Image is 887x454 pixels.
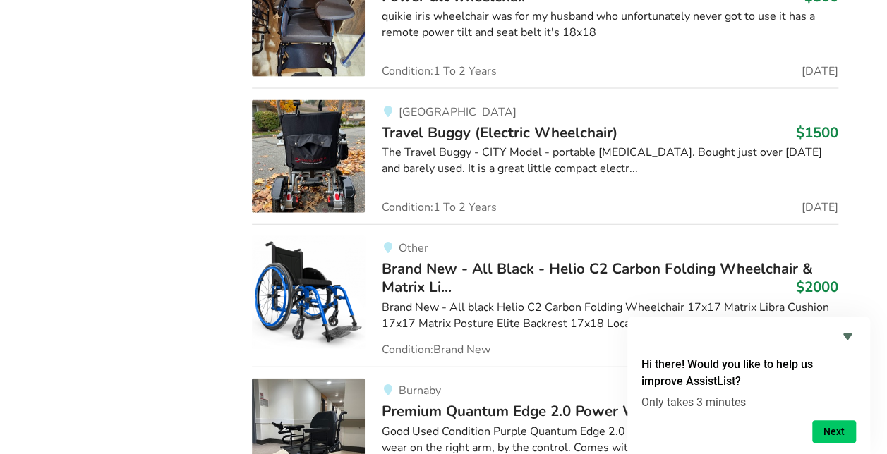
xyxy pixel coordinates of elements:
button: Next question [812,420,856,443]
div: Brand New - All black Helio C2 Carbon Folding Wheelchair 17x17 Matrix Libra Cushion 17x17 Matrix ... [382,300,838,332]
p: Only takes 3 minutes [641,395,856,409]
div: The Travel Buggy - CITY Model - portable [MEDICAL_DATA]. Bought just over [DATE] and barely used.... [382,145,838,177]
span: [GEOGRAPHIC_DATA] [398,104,516,120]
span: Brand New - All Black - Helio C2 Carbon Folding Wheelchair & Matrix Li... [382,259,813,297]
span: Travel Buggy (Electric Wheelchair) [382,123,617,142]
span: Premium Quantum Edge 2.0 Power Wheelchair [382,401,701,421]
h3: $2000 [796,278,838,296]
h2: Hi there! Would you like to help us improve AssistList? [641,356,856,390]
img: mobility-travel buggy (electric wheelchair) [252,100,365,213]
a: mobility-travel buggy (electric wheelchair)[GEOGRAPHIC_DATA]Travel Buggy (Electric Wheelchair)$15... [252,88,838,224]
div: quikie iris wheelchair was for my husband who unfortunately never got to use it has a remote powe... [382,8,838,41]
button: Hide survey [839,328,856,345]
img: mobility-brand new - all black - helio c2 carbon folding wheelchair & matrix libra cushion & matr... [252,236,365,349]
span: Condition: 1 To 2 Years [382,66,497,77]
span: Condition: 1 To 2 Years [382,202,497,213]
a: mobility-brand new - all black - helio c2 carbon folding wheelchair & matrix libra cushion & matr... [252,224,838,367]
span: Condition: Brand New [382,344,490,355]
h3: $1500 [796,123,838,142]
span: Other [398,240,428,256]
div: Hi there! Would you like to help us improve AssistList? [641,328,856,443]
span: [DATE] [802,66,838,77]
span: Burnaby [398,383,440,398]
span: [DATE] [802,202,838,213]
